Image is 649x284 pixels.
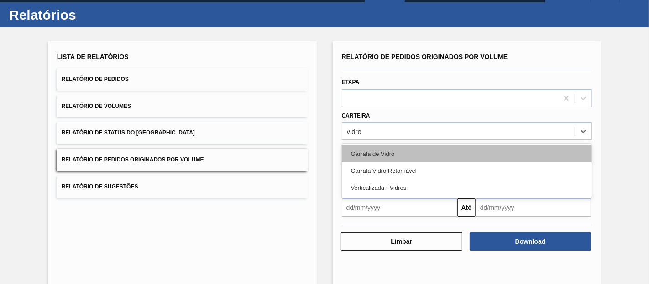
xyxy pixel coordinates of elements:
[476,198,591,217] input: dd/mm/yyyy
[62,129,195,136] span: Relatório de Status do [GEOGRAPHIC_DATA]
[457,198,476,217] button: Até
[57,176,308,198] button: Relatório de Sugestões
[342,53,508,60] span: Relatório de Pedidos Originados por Volume
[62,183,138,190] span: Relatório de Sugestões
[341,232,462,251] button: Limpar
[470,232,591,251] button: Download
[57,53,129,60] span: Lista de Relatórios
[57,122,308,144] button: Relatório de Status do [GEOGRAPHIC_DATA]
[342,145,592,162] div: Garrafa de Vidro
[57,149,308,171] button: Relatório de Pedidos Originados por Volume
[9,10,171,20] h1: Relatórios
[62,156,204,163] span: Relatório de Pedidos Originados por Volume
[57,95,308,118] button: Relatório de Volumes
[62,103,131,109] span: Relatório de Volumes
[342,113,370,119] label: Carteira
[62,76,129,82] span: Relatório de Pedidos
[342,162,592,179] div: Garrafa Vidro Retornável
[342,79,360,86] label: Etapa
[342,179,592,196] div: Verticalizada - Vidros
[342,198,457,217] input: dd/mm/yyyy
[57,68,308,91] button: Relatório de Pedidos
